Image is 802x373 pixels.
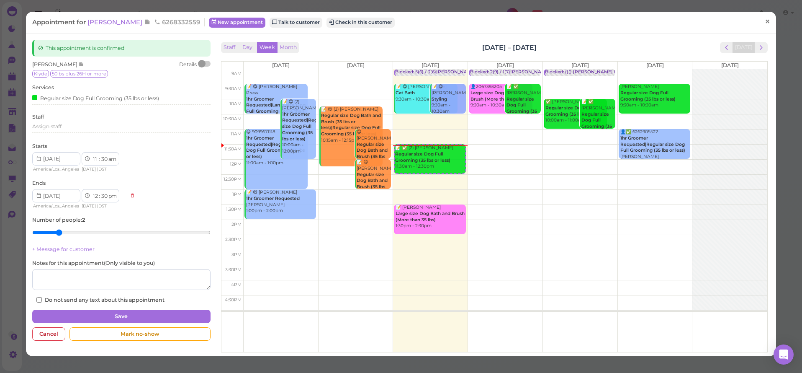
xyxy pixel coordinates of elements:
span: [DATE] [496,62,514,68]
b: Regular size Dog Full Grooming (35 lbs or less) [395,151,450,163]
span: [DATE] [82,203,96,209]
div: Blocked: 5(6) / 3(6)[PERSON_NAME] • appointment [395,69,509,75]
b: Regular size Dog Full Grooming (35 lbs or less) [581,111,612,135]
b: Styling [432,96,447,102]
b: 1hr Groomer Requested|Large size Dog Full Grooming (More than 35 lbs) [246,96,306,120]
div: 📝 😋 [PERSON_NAME] [PERSON_NAME] 1:00pm - 2:00pm [246,189,316,214]
b: Regular size Dog Full Grooming (35 lbs or less) [545,105,601,117]
button: Week [257,42,278,53]
span: [PERSON_NAME] [32,61,79,67]
b: Large size Dog Bath and Brush (More than 35 lbs) [470,90,525,102]
b: 2 [82,217,85,223]
a: + Message for customer [32,246,95,252]
div: 👤✅ 6262905522 [PERSON_NAME] 11:00am - 12:00pm [620,129,690,166]
button: Month [277,42,299,53]
span: Klyde [32,70,49,78]
button: [DATE] [733,42,755,53]
h2: [DATE] – [DATE] [482,43,537,52]
b: Regular size Dog Bath and Brush (35 lbs or less)|Regular size Dog Full Grooming (35 lbs or less) [321,113,381,137]
label: Services [32,84,54,91]
button: Save [32,310,210,323]
span: [PERSON_NAME] [87,18,144,26]
label: Do not send any text about this appointment [36,296,165,304]
div: 📝 😋 [PERSON_NAME] 12:00pm - 1:00pm [356,159,391,209]
span: Assign staff [32,123,62,130]
span: 6268332559 [154,18,200,26]
span: DST [98,203,107,209]
span: 11am [231,131,242,137]
span: DST [98,166,107,172]
div: 📝 😋 (2) [PERSON_NAME] 10:00am - 12:00pm [282,99,316,154]
b: Regular size Dog Full Grooming (35 lbs or less) [506,96,537,120]
span: × [765,16,770,28]
div: Cancel [32,327,65,341]
input: Do not send any text about this appointment [36,297,42,303]
div: | | [32,166,126,173]
span: 12:30pm [224,176,242,182]
span: 11:30am [224,146,242,152]
span: [DATE] [422,62,439,68]
b: Regular size Dog Bath and Brush (35 lbs or less) [357,172,388,196]
label: Staff [32,113,44,121]
button: Staff [221,42,238,53]
div: 📝 😋 [PERSON_NAME] 9:30am - 10:30am [431,84,466,114]
div: Details [179,61,197,68]
span: 1:30pm [226,207,242,212]
div: Blocked: 2(9) / 1(7)[PERSON_NAME],[PERSON_NAME] • appointment [470,69,623,75]
a: × [760,12,775,32]
span: [DATE] [272,62,290,68]
span: 2:30pm [225,237,242,242]
div: [PERSON_NAME] 9:30am - 10:30am [620,84,690,109]
span: 4:30pm [225,297,242,303]
span: America/Los_Angeles [33,203,79,209]
div: Blocked: ()() [PERSON_NAME] Lulu [PERSON_NAME] • [PERSON_NAME] [545,69,708,75]
b: 1hr Groomer Requested|Regular size Dog Full Grooming (35 lbs or less) [620,135,685,153]
b: Regular size Dog Bath and Brush (35 lbs or less) [357,142,388,166]
div: | | [32,202,126,210]
b: 1hr Groomer Requested [246,196,300,201]
div: 📝 😋 [PERSON_NAME] Press [PERSON_NAME] 9:30am - 10:30am [246,84,308,133]
label: Number of people : [32,216,85,224]
b: Regular size Dog Full Grooming (35 lbs or less) [620,90,676,102]
div: ✅ [PERSON_NAME] 10:00am - 11:00am [545,99,607,124]
label: Ends [32,179,46,187]
div: 📝 [PERSON_NAME] 1:30pm - 2:30pm [395,205,465,229]
div: 📝 ✅ (2) [PERSON_NAME] 11:30am - 12:30pm [395,145,465,170]
div: Open Intercom Messenger [774,345,794,365]
div: 😋 [PERSON_NAME] 11:00am - 12:00pm [356,129,391,179]
div: 📝 😋 (2) [PERSON_NAME] 10:15am - 12:15pm [321,106,383,143]
div: 👤2067393205 9:30am - 10:30am [470,84,532,109]
b: Cat Bath [396,90,415,96]
span: Note [79,61,84,67]
button: next [755,42,768,53]
div: Appointment for [32,18,205,26]
div: 📝 😋 [PERSON_NAME] 9:30am - 10:30am [395,84,457,102]
a: [PERSON_NAME] [87,18,152,26]
div: This appointment is confirmed [32,40,210,57]
span: Note [144,18,152,26]
span: 50lbs plus 26H or more [50,70,108,78]
div: 📝 ✅ [PERSON_NAME] 10:00am - 11:00am [581,99,616,148]
span: 9:30am [225,86,242,91]
span: 9am [231,71,242,76]
a: Talk to customer [270,18,322,28]
b: 1hr Groomer Requested|Regular size Dog Full Grooming (35 lbs or less) [282,111,326,142]
span: 4pm [231,282,242,288]
a: New appointment [209,18,265,28]
button: Day [237,42,257,53]
span: [DATE] [571,62,589,68]
span: 10am [229,101,242,106]
div: Regular size Dog Full Grooming (35 lbs or less) [32,93,159,102]
span: [DATE] [646,62,664,68]
b: Large size Dog Bath and Brush (More than 35 lbs) [396,211,465,223]
span: 3pm [231,252,242,257]
span: [DATE] [347,62,365,68]
div: 😋 9099671118 11:00am - 1:00pm [246,129,308,166]
span: [DATE] [721,62,739,68]
span: 1pm [232,192,242,197]
span: 10:30am [223,116,242,122]
span: [DATE] [82,166,96,172]
button: Check in this customer [326,18,395,28]
b: 1hr Groomer Requested|Regular size Dog Full Grooming (35 lbs or less) [246,135,305,159]
span: 2pm [231,222,242,227]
